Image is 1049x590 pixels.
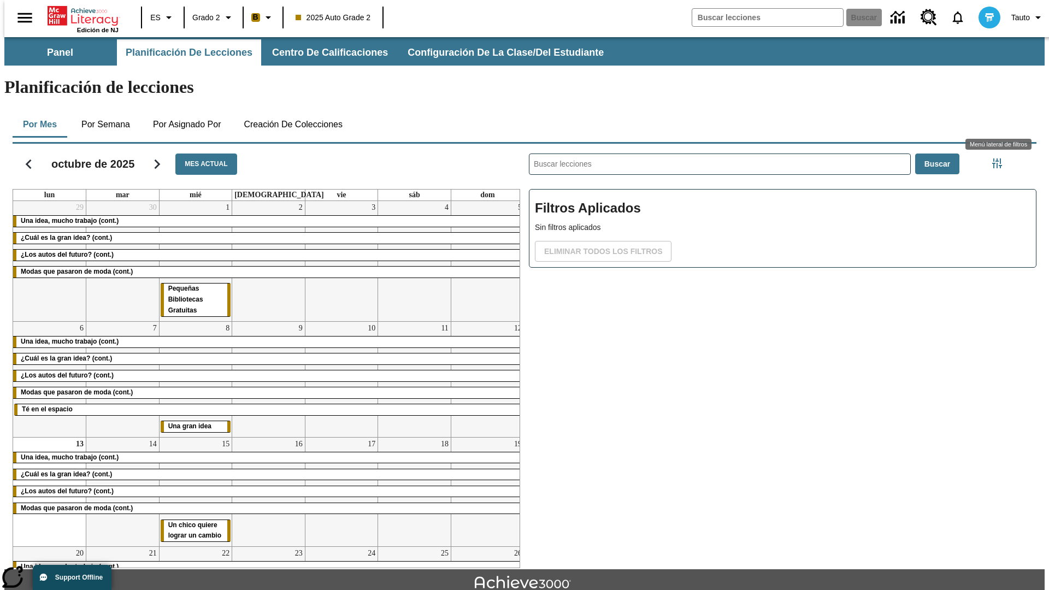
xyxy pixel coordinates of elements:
p: Sin filtros aplicados [535,222,1030,233]
a: 14 de octubre de 2025 [147,438,159,451]
td: 10 de octubre de 2025 [305,321,378,437]
button: Configuración de la clase/del estudiante [399,39,612,66]
span: Panel [47,46,73,59]
a: 4 de octubre de 2025 [443,201,451,214]
a: 17 de octubre de 2025 [366,438,378,451]
button: Lenguaje: ES, Selecciona un idioma [145,8,180,27]
button: Regresar [15,150,43,178]
a: 23 de octubre de 2025 [293,547,305,560]
span: Un chico quiere lograr un cambio [168,521,221,540]
a: lunes [42,190,57,200]
a: 9 de octubre de 2025 [297,322,305,335]
span: ¿Los autos del futuro? (cont.) [21,251,114,258]
a: 25 de octubre de 2025 [439,547,451,560]
button: Planificación de lecciones [117,39,261,66]
td: 17 de octubre de 2025 [305,437,378,547]
td: 8 de octubre de 2025 [159,321,232,437]
a: 29 de septiembre de 2025 [74,201,86,214]
span: Grado 2 [192,12,220,23]
span: Centro de calificaciones [272,46,388,59]
a: Centro de información [884,3,914,33]
td: 13 de octubre de 2025 [13,437,86,547]
a: viernes [334,190,348,200]
span: Edición de NJ [77,27,119,33]
span: ES [150,12,161,23]
td: 3 de octubre de 2025 [305,201,378,321]
div: Una gran idea [161,421,231,432]
span: ¿Cuál es la gran idea? (cont.) [21,355,112,362]
span: ¿Los autos del futuro? (cont.) [21,371,114,379]
a: 8 de octubre de 2025 [223,322,232,335]
a: 18 de octubre de 2025 [439,438,451,451]
td: 5 de octubre de 2025 [451,201,524,321]
a: Centro de recursos, Se abrirá en una pestaña nueva. [914,3,944,32]
a: 11 de octubre de 2025 [439,322,450,335]
span: ¿Los autos del futuro? (cont.) [21,487,114,495]
a: jueves [232,190,326,200]
div: Pequeñas Bibliotecas Gratuitas [161,284,231,316]
div: Modas que pasaron de moda (cont.) [13,387,524,398]
td: 6 de octubre de 2025 [13,321,86,437]
div: Una idea, mucho trabajo (cont.) [13,562,524,573]
td: 11 de octubre de 2025 [378,321,451,437]
div: Una idea, mucho trabajo (cont.) [13,216,524,227]
td: 30 de septiembre de 2025 [86,201,160,321]
div: Menú lateral de filtros [965,139,1032,150]
span: Una idea, mucho trabajo (cont.) [21,453,119,461]
a: 21 de octubre de 2025 [147,547,159,560]
td: 14 de octubre de 2025 [86,437,160,547]
h2: Filtros Aplicados [535,195,1030,222]
span: Una gran idea [168,422,211,430]
div: Filtros Aplicados [529,189,1036,268]
input: Buscar lecciones [529,154,910,174]
a: 19 de octubre de 2025 [512,438,524,451]
a: 5 de octubre de 2025 [516,201,524,214]
span: Modas que pasaron de moda (cont.) [21,388,133,396]
a: 24 de octubre de 2025 [366,547,378,560]
div: Té en el espacio [14,404,523,415]
span: Té en el espacio [22,405,73,413]
div: Subbarra de navegación [4,39,614,66]
span: Pequeñas Bibliotecas Gratuitas [168,285,203,314]
button: Por mes [13,111,67,138]
a: 20 de octubre de 2025 [74,547,86,560]
a: miércoles [187,190,204,200]
span: Modas que pasaron de moda (cont.) [21,268,133,275]
button: Mes actual [175,154,237,175]
a: sábado [406,190,422,200]
a: 13 de octubre de 2025 [74,438,86,451]
a: 2 de octubre de 2025 [297,201,305,214]
span: ¿Cuál es la gran idea? (cont.) [21,470,112,478]
a: 10 de octubre de 2025 [366,322,378,335]
div: Una idea, mucho trabajo (cont.) [13,337,524,347]
a: 26 de octubre de 2025 [512,547,524,560]
span: ¿Cuál es la gran idea? (cont.) [21,234,112,241]
td: 2 de octubre de 2025 [232,201,305,321]
div: ¿Los autos del futuro? (cont.) [13,250,524,261]
button: Por asignado por [144,111,230,138]
button: Seguir [143,150,171,178]
a: 30 de septiembre de 2025 [147,201,159,214]
a: 7 de octubre de 2025 [151,322,159,335]
a: 3 de octubre de 2025 [369,201,378,214]
span: Una idea, mucho trabajo (cont.) [21,563,119,570]
span: Planificación de lecciones [126,46,252,59]
a: domingo [478,190,497,200]
button: Menú lateral de filtros [986,152,1008,174]
a: 6 de octubre de 2025 [78,322,86,335]
td: 7 de octubre de 2025 [86,321,160,437]
span: Modas que pasaron de moda (cont.) [21,504,133,512]
button: Perfil/Configuración [1007,8,1049,27]
div: Un chico quiere lograr un cambio [161,520,231,542]
button: Buscar [915,154,959,175]
div: ¿Los autos del futuro? (cont.) [13,486,524,497]
a: 1 de octubre de 2025 [223,201,232,214]
a: 16 de octubre de 2025 [293,438,305,451]
td: 15 de octubre de 2025 [159,437,232,547]
div: Calendario [4,139,520,568]
div: Modas que pasaron de moda (cont.) [13,267,524,278]
div: Una idea, mucho trabajo (cont.) [13,452,524,463]
span: B [253,10,258,24]
button: Creación de colecciones [235,111,351,138]
h2: octubre de 2025 [51,157,134,170]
